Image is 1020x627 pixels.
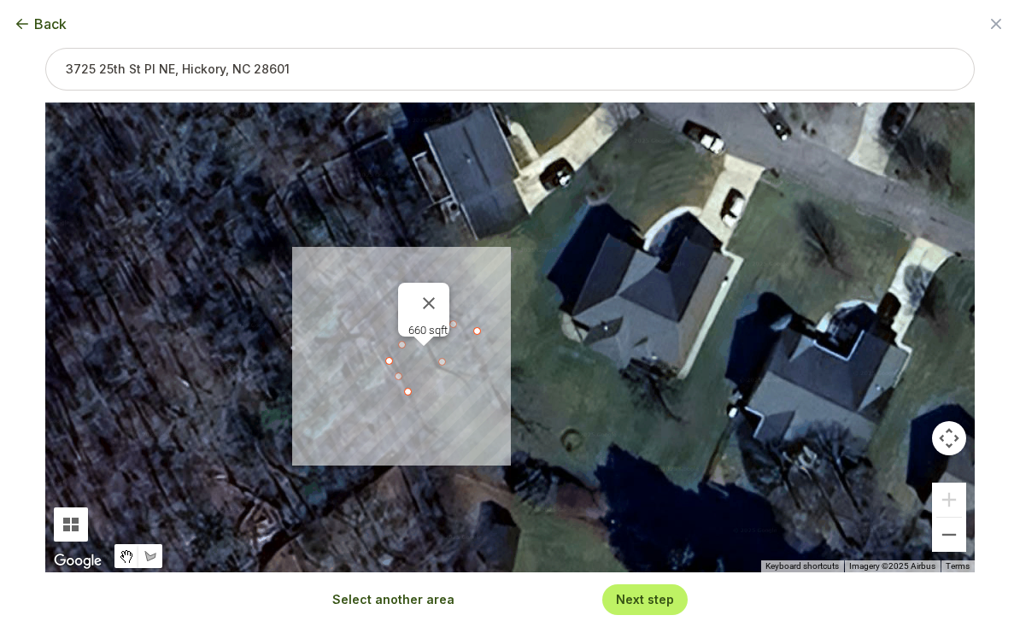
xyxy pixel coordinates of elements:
[932,483,966,517] button: Zoom in
[616,591,674,607] button: Next step
[408,324,449,337] div: 660 sqft
[50,550,106,572] a: Open this area in Google Maps (opens a new window)
[138,544,162,568] button: Draw a shape
[50,550,106,572] img: Google
[45,48,975,91] input: 3725 25th St Pl NE, Hickory, NC 28601
[849,561,935,571] span: Imagery ©2025 Airbus
[408,283,449,324] button: Close
[114,544,138,568] button: Stop drawing
[332,591,454,608] button: Select another area
[765,560,839,572] button: Keyboard shortcuts
[946,561,970,571] a: Terms
[34,14,67,34] span: Back
[932,421,966,455] button: Map camera controls
[932,518,966,552] button: Zoom out
[14,14,67,34] button: Back
[54,507,88,542] button: Tilt map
